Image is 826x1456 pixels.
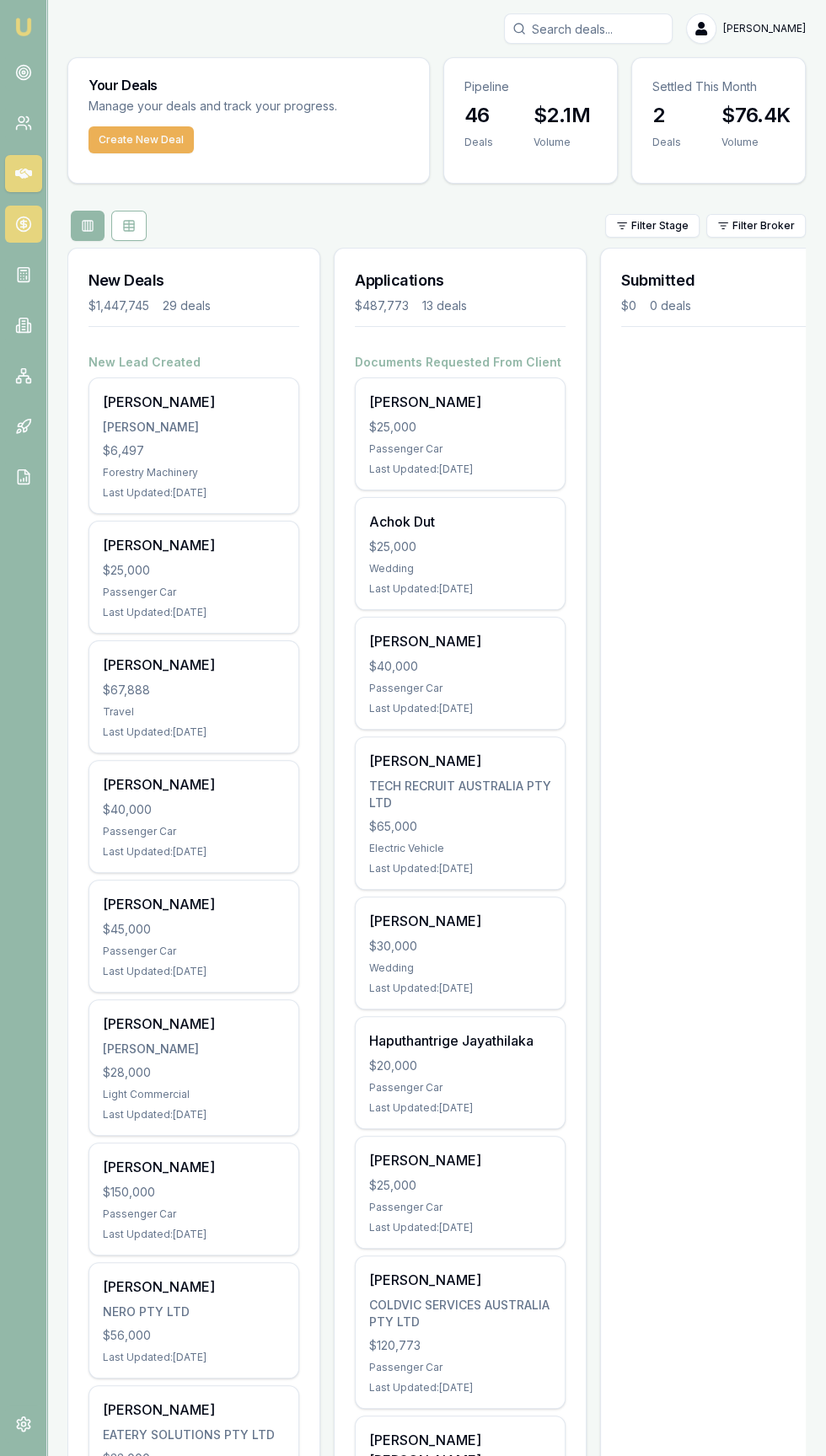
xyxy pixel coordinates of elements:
[103,535,285,555] div: [PERSON_NAME]
[103,1108,285,1121] div: Last Updated: [DATE]
[369,682,551,695] div: Passenger Car
[103,894,285,914] div: [PERSON_NAME]
[103,1400,285,1420] div: [PERSON_NAME]
[88,354,299,371] h4: New Lead Created
[103,682,285,699] div: $67,888
[103,1184,285,1201] div: $150,000
[369,1150,551,1170] div: [PERSON_NAME]
[355,269,566,292] h3: Applications
[103,486,285,500] div: Last Updated: [DATE]
[464,102,493,129] h3: 46
[103,1277,285,1297] div: [PERSON_NAME]
[369,818,551,835] div: $65,000
[103,442,285,459] div: $6,497
[88,78,409,92] h3: Your Deals
[103,562,285,579] div: $25,000
[732,219,795,233] span: Filter Broker
[721,136,790,149] div: Volume
[103,586,285,599] div: Passenger Car
[369,702,551,715] div: Last Updated: [DATE]
[422,297,467,314] div: 13 deals
[652,136,681,149] div: Deals
[369,538,551,555] div: $25,000
[103,392,285,412] div: [PERSON_NAME]
[103,1303,285,1320] div: NERO PTY LTD
[103,801,285,818] div: $40,000
[88,126,194,153] button: Create New Deal
[103,419,285,436] div: [PERSON_NAME]
[464,136,493,149] div: Deals
[369,1057,551,1074] div: $20,000
[103,1351,285,1364] div: Last Updated: [DATE]
[103,845,285,859] div: Last Updated: [DATE]
[504,13,673,44] input: Search deals
[103,705,285,719] div: Travel
[103,1228,285,1241] div: Last Updated: [DATE]
[369,1221,551,1234] div: Last Updated: [DATE]
[369,1177,551,1194] div: $25,000
[369,1081,551,1095] div: Passenger Car
[652,78,785,95] p: Settled This Month
[103,774,285,795] div: [PERSON_NAME]
[621,297,636,314] div: $0
[369,442,551,456] div: Passenger Car
[369,419,551,436] div: $25,000
[103,655,285,675] div: [PERSON_NAME]
[103,1207,285,1221] div: Passenger Car
[650,297,691,314] div: 0 deals
[605,214,700,238] button: Filter Stage
[369,1201,551,1214] div: Passenger Car
[369,961,551,975] div: Wedding
[103,725,285,739] div: Last Updated: [DATE]
[706,214,806,238] button: Filter Broker
[369,392,551,412] div: [PERSON_NAME]
[369,1101,551,1115] div: Last Updated: [DATE]
[369,1297,551,1330] div: COLDVIC SERVICES AUSTRALIA PTY LTD
[534,102,590,129] h3: $2.1M
[369,631,551,651] div: [PERSON_NAME]
[103,921,285,938] div: $45,000
[723,22,806,35] span: [PERSON_NAME]
[369,982,551,995] div: Last Updated: [DATE]
[464,78,597,95] p: Pipeline
[369,582,551,596] div: Last Updated: [DATE]
[103,965,285,978] div: Last Updated: [DATE]
[355,354,566,371] h4: Documents Requested From Client
[721,102,790,129] h3: $76.4K
[103,1041,285,1057] div: [PERSON_NAME]
[369,751,551,771] div: [PERSON_NAME]
[355,297,409,314] div: $487,773
[103,606,285,619] div: Last Updated: [DATE]
[369,862,551,875] div: Last Updated: [DATE]
[103,825,285,838] div: Passenger Car
[88,269,299,292] h3: New Deals
[163,297,211,314] div: 29 deals
[534,136,590,149] div: Volume
[631,219,689,233] span: Filter Stage
[369,778,551,811] div: TECH RECRUIT AUSTRALIA PTY LTD
[88,297,149,314] div: $1,447,745
[103,1327,285,1344] div: $56,000
[88,97,409,116] p: Manage your deals and track your progress.
[369,511,551,532] div: Achok Dut
[369,463,551,476] div: Last Updated: [DATE]
[369,1337,551,1354] div: $120,773
[103,1427,285,1443] div: EATERY SOLUTIONS PTY LTD
[369,1030,551,1051] div: Haputhantrige Jayathilaka
[652,102,681,129] h3: 2
[13,17,34,37] img: emu-icon-u.png
[369,842,551,855] div: Electric Vehicle
[369,1270,551,1290] div: [PERSON_NAME]
[369,1381,551,1394] div: Last Updated: [DATE]
[369,911,551,931] div: [PERSON_NAME]
[103,1157,285,1177] div: [PERSON_NAME]
[369,658,551,675] div: $40,000
[369,562,551,575] div: Wedding
[103,466,285,479] div: Forestry Machinery
[103,1088,285,1101] div: Light Commercial
[103,1064,285,1081] div: $28,000
[103,945,285,958] div: Passenger Car
[369,938,551,955] div: $30,000
[103,1014,285,1034] div: [PERSON_NAME]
